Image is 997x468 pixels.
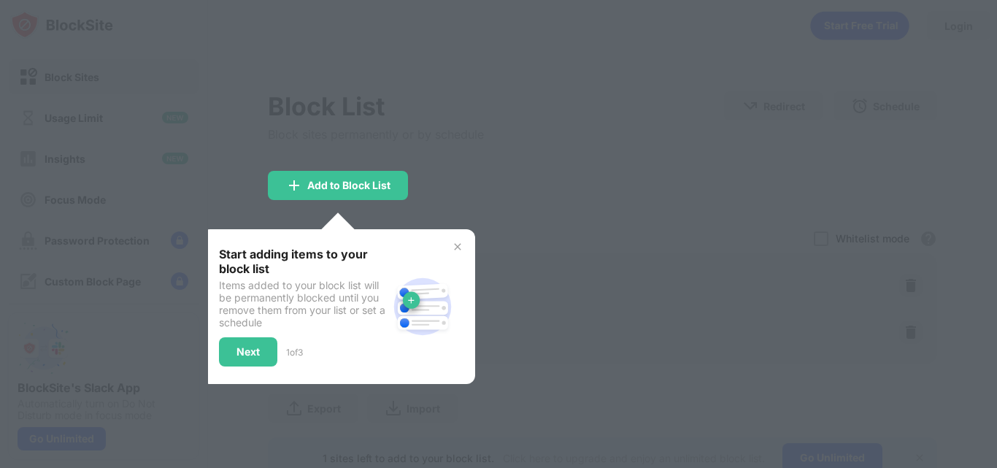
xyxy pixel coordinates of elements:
img: block-site.svg [388,272,458,342]
div: Add to Block List [307,180,390,191]
img: x-button.svg [452,241,463,253]
div: Next [236,346,260,358]
div: Start adding items to your block list [219,247,388,276]
div: Items added to your block list will be permanently blocked until you remove them from your list o... [219,279,388,329]
div: 1 of 3 [286,347,303,358]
